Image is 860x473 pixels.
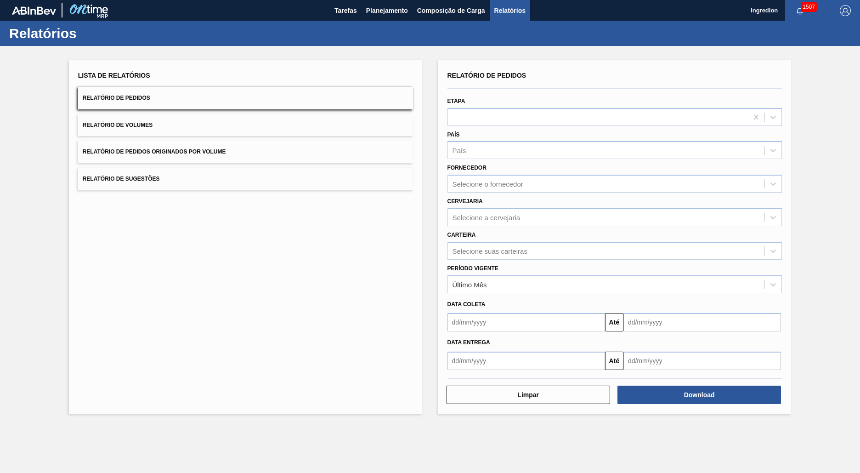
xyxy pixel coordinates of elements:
[447,352,605,370] input: dd/mm/yyyy
[447,131,460,138] label: País
[78,114,413,137] button: Relatório de Volumes
[9,28,172,39] h1: Relatórios
[494,5,526,16] span: Relatórios
[840,5,851,16] img: Logout
[83,95,150,101] span: Relatório de Pedidos
[453,213,521,221] div: Selecione a cervejaria
[447,386,610,404] button: Limpar
[623,352,781,370] input: dd/mm/yyyy
[447,339,490,346] span: Data Entrega
[605,313,623,331] button: Até
[83,122,153,128] span: Relatório de Volumes
[447,72,526,79] span: Relatório de Pedidos
[617,386,781,404] button: Download
[453,180,523,188] div: Selecione o fornecedor
[334,5,357,16] span: Tarefas
[83,148,226,155] span: Relatório de Pedidos Originados por Volume
[447,165,487,171] label: Fornecedor
[78,87,413,109] button: Relatório de Pedidos
[785,4,815,17] button: Notificações
[801,2,817,12] span: 1507
[78,141,413,163] button: Relatório de Pedidos Originados por Volume
[447,313,605,331] input: dd/mm/yyyy
[78,72,150,79] span: Lista de Relatórios
[417,5,485,16] span: Composição de Carga
[366,5,408,16] span: Planejamento
[453,247,527,255] div: Selecione suas carteiras
[447,301,486,308] span: Data coleta
[605,352,623,370] button: Até
[447,265,498,272] label: Período Vigente
[447,232,476,238] label: Carteira
[12,6,56,15] img: TNhmsLtSVTkK8tSr43FrP2fwEKptu5GPRR3wAAAABJRU5ErkJggg==
[83,176,160,182] span: Relatório de Sugestões
[623,313,781,331] input: dd/mm/yyyy
[453,280,487,288] div: Último Mês
[447,198,483,205] label: Cervejaria
[78,168,413,190] button: Relatório de Sugestões
[447,98,465,104] label: Etapa
[453,147,466,154] div: País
